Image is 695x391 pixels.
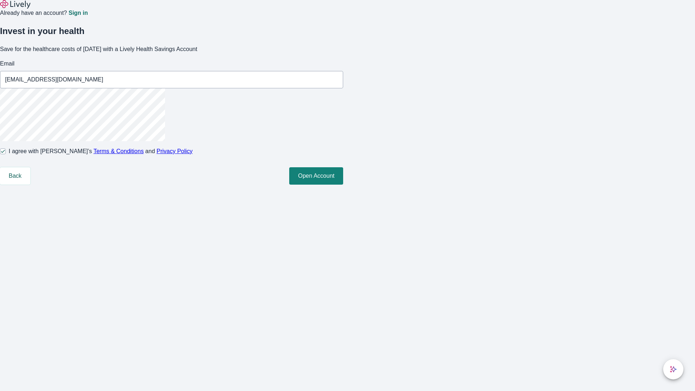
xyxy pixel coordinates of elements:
[289,167,343,185] button: Open Account
[9,147,193,156] span: I agree with [PERSON_NAME]’s and
[670,366,677,373] svg: Lively AI Assistant
[93,148,144,154] a: Terms & Conditions
[663,359,683,379] button: chat
[157,148,193,154] a: Privacy Policy
[68,10,88,16] a: Sign in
